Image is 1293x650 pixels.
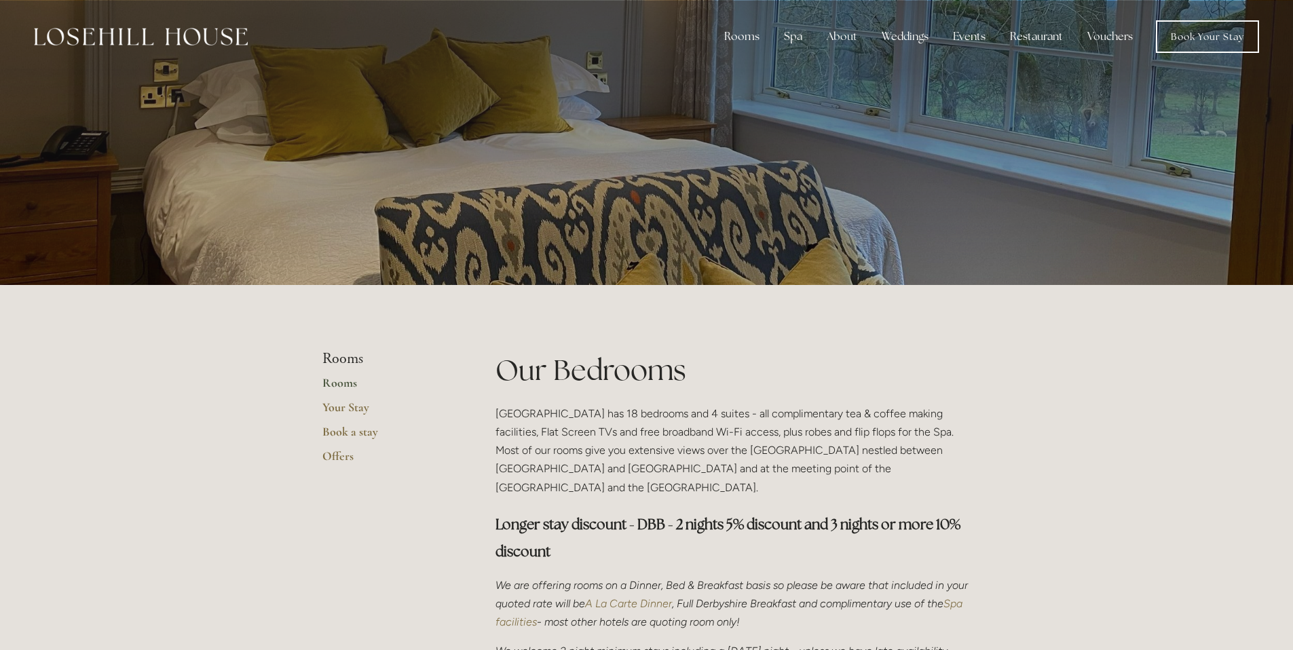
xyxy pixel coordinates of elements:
[495,404,971,497] p: [GEOGRAPHIC_DATA] has 18 bedrooms and 4 suites - all complimentary tea & coffee making facilities...
[34,28,248,45] img: Losehill House
[322,350,452,368] li: Rooms
[713,23,770,50] div: Rooms
[585,597,672,610] a: A La Carte Dinner
[672,597,943,610] em: , Full Derbyshire Breakfast and complimentary use of the
[322,448,452,473] a: Offers
[322,424,452,448] a: Book a stay
[537,615,740,628] em: - most other hotels are quoting room only!
[1156,20,1259,53] a: Book Your Stay
[942,23,996,50] div: Events
[495,579,971,610] em: We are offering rooms on a Dinner, Bed & Breakfast basis so please be aware that included in your...
[773,23,813,50] div: Spa
[871,23,939,50] div: Weddings
[1076,23,1144,50] a: Vouchers
[816,23,868,50] div: About
[495,350,971,390] h1: Our Bedrooms
[322,375,452,400] a: Rooms
[495,515,963,560] strong: Longer stay discount - DBB - 2 nights 5% discount and 3 nights or more 10% discount
[999,23,1074,50] div: Restaurant
[322,400,452,424] a: Your Stay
